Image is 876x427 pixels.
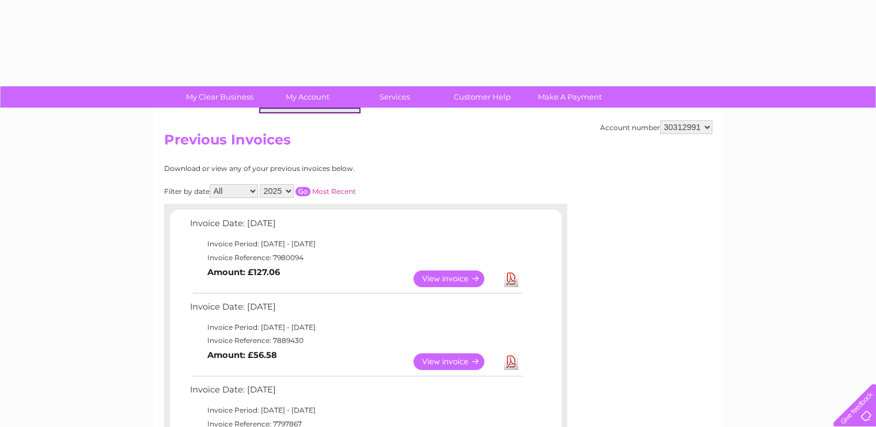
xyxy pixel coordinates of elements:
[187,299,524,321] td: Invoice Date: [DATE]
[504,353,518,370] a: Download
[187,216,524,237] td: Invoice Date: [DATE]
[312,187,356,196] a: Most Recent
[207,267,280,277] b: Amount: £127.06
[435,86,530,108] a: Customer Help
[600,120,712,134] div: Account number
[187,321,524,334] td: Invoice Period: [DATE] - [DATE]
[164,184,467,198] div: Filter by date
[164,165,467,173] div: Download or view any of your previous invoices below.
[187,251,524,265] td: Invoice Reference: 7980094
[187,334,524,348] td: Invoice Reference: 7889430
[522,86,617,108] a: Make A Payment
[164,132,712,154] h2: Previous Invoices
[207,350,277,360] b: Amount: £56.58
[504,270,518,287] a: Download
[187,237,524,251] td: Invoice Period: [DATE] - [DATE]
[414,353,498,370] a: View
[187,403,524,417] td: Invoice Period: [DATE] - [DATE]
[414,270,498,287] a: View
[347,86,442,108] a: Services
[260,86,355,108] a: My Account
[187,382,524,403] td: Invoice Date: [DATE]
[264,109,359,132] a: Bills and Payments
[172,86,267,108] a: My Clear Business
